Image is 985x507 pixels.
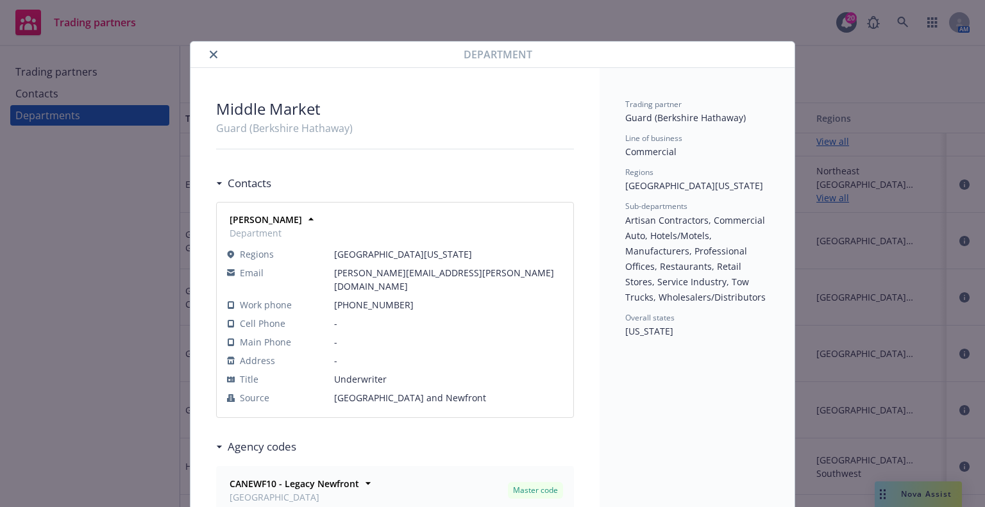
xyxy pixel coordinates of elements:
span: - [334,335,563,349]
h3: Agency codes [228,438,296,455]
div: Contacts [216,175,271,192]
span: Email [240,266,264,279]
span: Address [240,354,275,367]
span: [GEOGRAPHIC_DATA] and Newfront [334,391,563,404]
strong: [PERSON_NAME] [230,213,302,226]
button: close [206,47,221,62]
div: Agency codes [216,438,296,455]
span: Department [464,47,532,62]
span: [PERSON_NAME][EMAIL_ADDRESS][PERSON_NAME][DOMAIN_NAME] [334,266,563,293]
div: Middle Market [216,99,574,119]
span: Regions [240,247,274,261]
span: Work phone [240,298,292,312]
span: [GEOGRAPHIC_DATA][US_STATE] [334,247,563,261]
span: Underwriter [334,372,563,386]
span: - [334,317,563,330]
span: Trading partner [625,99,682,110]
span: Source [240,391,269,404]
span: Commercial [625,145,677,158]
span: Line of business [625,133,682,144]
span: Sub-departments [625,201,687,212]
strong: CANEWF10 - Legacy Newfront [230,478,359,490]
span: Overall states [625,312,675,323]
h3: Contacts [228,175,271,192]
span: Artisan Contractors, Commercial Auto, Hotels/Motels, Manufacturers, Professional Offices, Restaur... [625,214,768,303]
span: [PHONE_NUMBER] [334,298,563,312]
div: Guard (Berkshire Hathaway) [216,121,574,136]
span: Regions [625,167,653,178]
span: Department [230,226,302,240]
span: Guard (Berkshire Hathaway) [625,112,746,124]
span: [GEOGRAPHIC_DATA][US_STATE] [625,179,763,192]
span: Main Phone [240,335,291,349]
span: [GEOGRAPHIC_DATA] [230,490,359,504]
span: Title [240,372,258,386]
span: Master code [513,485,558,496]
span: - [334,354,563,367]
span: [US_STATE] [625,325,673,337]
span: Cell Phone [240,317,285,330]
